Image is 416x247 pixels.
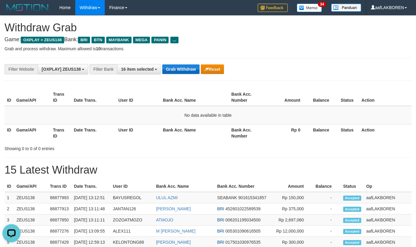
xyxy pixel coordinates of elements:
[71,89,116,106] th: Date Trans.
[48,181,72,192] th: Trans ID
[72,215,110,226] td: [DATE] 13:11:11
[133,37,150,43] span: MEGA
[309,124,338,141] th: Balance
[14,226,48,237] td: ZEUS138
[38,64,88,74] button: [OXPLAY] ZEUS138
[338,124,359,141] th: Status
[14,124,51,141] th: Game/API
[5,64,38,74] div: Filter Website
[110,215,154,226] td: ZOZOATMOZO
[78,37,90,43] span: BRI
[156,206,191,211] a: [PERSON_NAME]
[313,203,341,215] td: -
[338,89,359,106] th: Status
[364,203,411,215] td: aafLAKBOREN
[258,4,288,12] img: Feedback.jpg
[217,229,224,233] span: BRI
[89,64,117,74] div: Filter Bank
[238,195,266,200] span: Copy 901615341857 to clipboard
[364,215,411,226] td: aafLAKBOREN
[121,67,154,72] span: 16 item selected
[156,240,191,245] a: [PERSON_NAME]
[5,89,14,106] th: ID
[14,89,51,106] th: Game/API
[110,192,154,203] td: BAYUSREGOL
[72,181,110,192] th: Date Trans.
[343,207,361,212] span: Accepted
[364,181,411,192] th: Op
[48,215,72,226] td: 88877850
[156,229,195,233] a: M [PERSON_NAME]
[313,226,341,237] td: -
[225,218,261,222] span: Copy 006201195034500 to clipboard
[5,22,411,34] h1: Withdraw Grab
[42,67,81,72] span: [OXPLAY] ZEUS138
[217,195,237,200] span: SEABANK
[48,192,72,203] td: 88877993
[110,181,154,192] th: User ID
[110,203,154,215] td: JANTAN126
[14,181,48,192] th: Game/API
[272,203,313,215] td: Rp 375,000
[229,89,266,106] th: Bank Acc. Number
[116,89,160,106] th: User ID
[151,37,169,43] span: PANIN
[14,203,48,215] td: ZEUS138
[48,203,72,215] td: 88877913
[215,181,273,192] th: Bank Acc. Number
[225,240,261,245] span: Copy 017501030976535 to clipboard
[313,192,341,203] td: -
[14,192,48,203] td: ZEUS138
[266,89,309,106] th: Amount
[341,181,364,192] th: Status
[318,2,326,7] span: 34
[96,46,101,51] strong: 10
[160,124,229,141] th: Bank Acc. Name
[110,226,154,237] td: ALEX111
[14,215,48,226] td: ZEUS138
[5,37,411,43] h4: Game: Bank:
[162,64,199,74] button: Grab Withdraw
[343,240,361,245] span: Accepted
[170,37,179,43] span: ...
[272,192,313,203] td: Rp 150,000
[71,124,116,141] th: Date Trans.
[72,192,110,203] td: [DATE] 13:12:51
[48,226,72,237] td: 88877276
[229,124,266,141] th: Bank Acc. Number
[156,218,173,222] a: ATMOJO
[5,192,14,203] td: 1
[272,226,313,237] td: Rp 12,000,000
[266,124,309,141] th: Rp 0
[5,46,411,52] p: Grab and process withdraw. Maximum allowed is transactions.
[297,4,322,12] img: Button%20Memo.svg
[272,215,313,226] td: Rp 2,697,060
[156,195,178,200] a: ULUL AZMI
[201,64,224,74] button: Reset
[217,240,224,245] span: BRI
[5,215,14,226] td: 3
[5,203,14,215] td: 2
[343,229,361,234] span: Accepted
[5,106,411,125] td: No data available in table
[364,192,411,203] td: aafLAKBOREN
[217,218,224,222] span: BRI
[359,124,411,141] th: Action
[51,89,71,106] th: Trans ID
[343,196,361,201] span: Accepted
[5,143,169,152] div: Showing 0 to 0 of 0 entries
[106,37,132,43] span: MAYBANK
[117,64,161,74] button: 16 item selected
[72,226,110,237] td: [DATE] 13:09:55
[92,37,105,43] span: BTN
[160,89,229,106] th: Bank Acc. Name
[2,2,20,20] button: Open LiveChat chat widget
[313,215,341,226] td: -
[343,218,361,223] span: Accepted
[313,181,341,192] th: Balance
[309,89,338,106] th: Balance
[359,89,411,106] th: Action
[154,181,215,192] th: Bank Acc. Name
[331,4,361,12] img: panduan.png
[272,181,313,192] th: Amount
